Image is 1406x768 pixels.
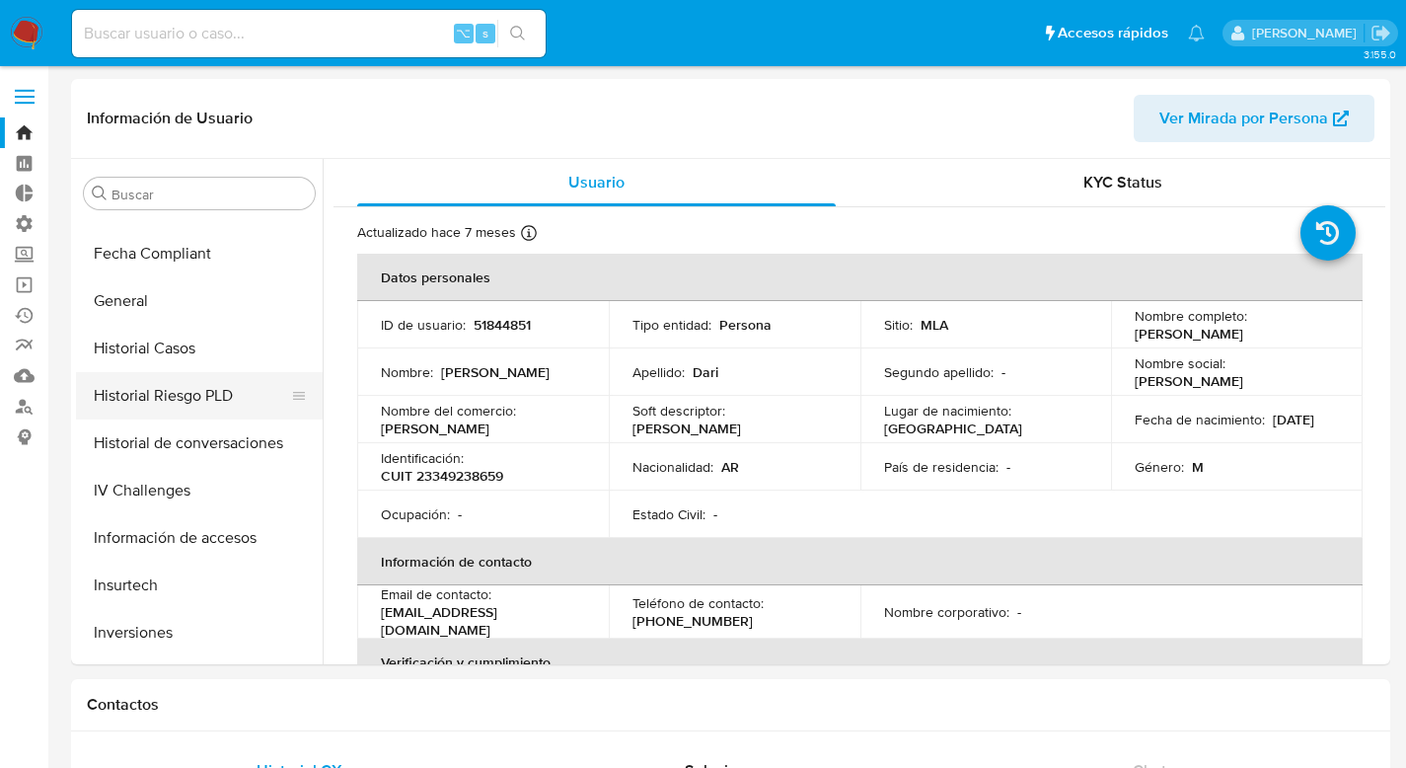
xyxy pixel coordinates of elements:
p: País de residencia : [884,458,999,476]
p: [PERSON_NAME] [381,420,489,437]
p: [DATE] [1273,411,1314,428]
button: Insurtech [76,562,323,609]
p: Nombre del comercio : [381,402,516,420]
p: Identificación : [381,449,464,467]
span: Accesos rápidos [1058,23,1168,43]
p: Ocupación : [381,505,450,523]
p: Apellido : [632,363,685,381]
p: Nacionalidad : [632,458,713,476]
p: Soft descriptor : [632,402,725,420]
h1: Contactos [87,695,1374,715]
p: [PHONE_NUMBER] [632,612,753,630]
p: CUIT 23349238659 [381,467,503,485]
button: Ver Mirada por Persona [1134,95,1374,142]
p: [GEOGRAPHIC_DATA] [884,420,1022,437]
p: Nombre : [381,363,433,381]
p: - [1017,603,1021,621]
button: Historial Casos [76,325,323,372]
button: General [76,277,323,325]
h1: Información de Usuario [87,109,253,128]
p: [PERSON_NAME] [1135,372,1243,390]
p: [EMAIL_ADDRESS][DOMAIN_NAME] [381,603,577,639]
button: Fecha Compliant [76,230,323,277]
p: Dari [693,363,718,381]
th: Verificación y cumplimiento [357,639,1363,686]
p: MLA [921,316,948,334]
span: Usuario [568,171,625,193]
button: Inversiones [76,609,323,656]
button: Información de accesos [76,514,323,562]
p: [PERSON_NAME] [441,363,550,381]
span: ⌥ [456,24,471,42]
span: Ver Mirada por Persona [1159,95,1328,142]
p: Lugar de nacimiento : [884,402,1011,420]
th: Datos personales [357,254,1363,301]
p: - [458,505,462,523]
span: s [482,24,488,42]
p: Nombre corporativo : [884,603,1009,621]
p: Nombre completo : [1135,307,1247,325]
p: [PERSON_NAME] [1135,325,1243,343]
p: - [1006,458,1010,476]
p: 51844851 [474,316,531,334]
p: Teléfono de contacto : [632,594,764,612]
p: Tipo entidad : [632,316,711,334]
p: julian.dari@mercadolibre.com [1252,24,1364,42]
th: Información de contacto [357,538,1363,585]
p: AR [721,458,739,476]
a: Salir [1370,23,1391,43]
p: Email de contacto : [381,585,491,603]
p: [PERSON_NAME] [632,420,741,437]
button: search-icon [497,20,538,47]
input: Buscar [111,186,307,203]
button: Historial Riesgo PLD [76,372,307,420]
a: Notificaciones [1188,25,1205,41]
input: Buscar usuario o caso... [72,21,546,46]
p: M [1192,458,1204,476]
p: Fecha de nacimiento : [1135,411,1265,428]
p: - [1001,363,1005,381]
p: Estado Civil : [632,505,705,523]
span: KYC Status [1083,171,1162,193]
p: Actualizado hace 7 meses [357,223,516,242]
button: Items [76,656,323,704]
p: ID de usuario : [381,316,466,334]
p: Persona [719,316,772,334]
p: Nombre social : [1135,354,1225,372]
button: Buscar [92,186,108,201]
p: Género : [1135,458,1184,476]
button: Historial de conversaciones [76,420,323,467]
p: Sitio : [884,316,913,334]
button: IV Challenges [76,467,323,514]
p: - [713,505,717,523]
p: Segundo apellido : [884,363,994,381]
